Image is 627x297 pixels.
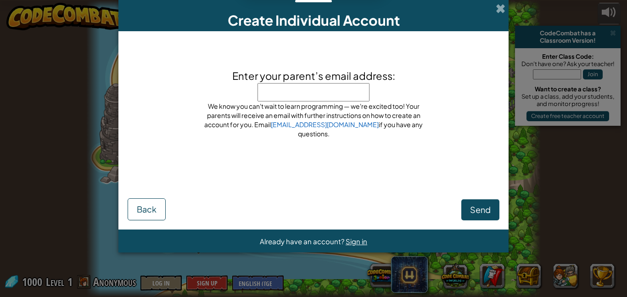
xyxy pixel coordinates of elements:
span: Create Individual Account [228,11,400,29]
button: Send [461,199,499,220]
span: We know you can't wait to learn programming — we're excited too! Your parents will receive an ema... [204,102,423,138]
span: Enter your parent’s email address: [232,69,395,82]
span: Send [470,204,491,215]
span: Already have an account? [260,237,346,246]
a: Sign in [346,237,367,246]
button: Back [128,198,166,220]
a: [EMAIL_ADDRESS][DOMAIN_NAME] [271,120,379,129]
span: Back [137,204,157,214]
